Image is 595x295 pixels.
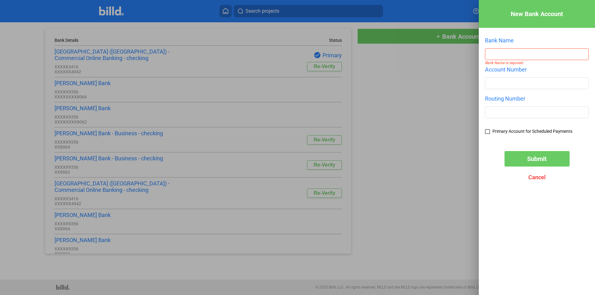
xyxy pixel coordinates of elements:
div: Bank Name [485,37,589,44]
div: Account Number [485,66,589,73]
div: Routing Number [485,95,589,102]
button: Submit [505,151,570,167]
span: Submit [527,155,547,163]
i: Bank Name is required. [485,61,524,65]
span: Primary Account for Scheduled Payments [492,129,572,134]
button: Cancel [505,170,570,185]
span: Cancel [528,174,546,180]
